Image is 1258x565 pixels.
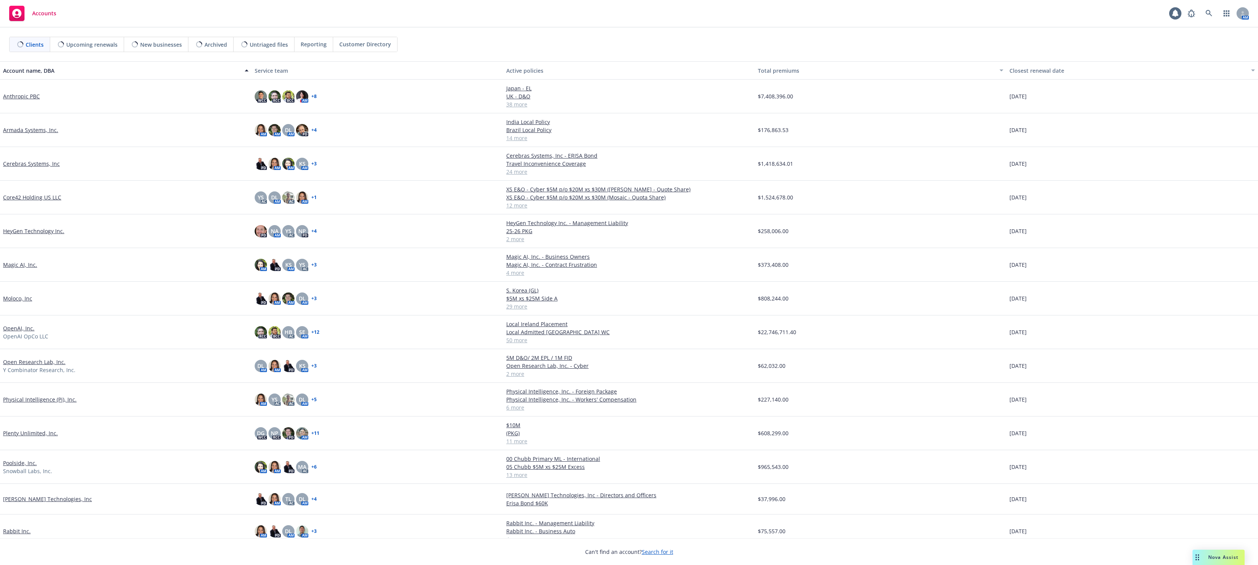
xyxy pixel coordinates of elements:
span: $1,524,678.00 [758,193,793,201]
a: 5M D&O/ 2M EPL / 1M FID [506,354,752,362]
a: 38 more [506,100,752,108]
span: $7,408,396.00 [758,92,793,100]
a: + 4 [311,497,317,501]
img: photo [268,360,281,372]
span: DL [285,527,292,535]
span: [DATE] [1009,328,1027,336]
span: $608,299.00 [758,429,788,437]
span: DL [299,495,306,503]
a: + 8 [311,94,317,99]
button: Total premiums [755,61,1006,80]
a: + 11 [311,431,319,436]
img: photo [282,394,294,406]
a: 11 more [506,437,752,445]
a: Physical Intelligence, Inc. - Workers' Compensation [506,395,752,403]
a: + 5 [311,397,317,402]
a: + 4 [311,128,317,132]
span: [DATE] [1009,395,1027,403]
a: (PKG) [506,429,752,437]
img: photo [255,124,267,136]
span: DL [299,395,306,403]
span: $373,408.00 [758,261,788,269]
span: NP [298,227,306,235]
a: + 3 [311,296,317,301]
span: MA [298,463,306,471]
a: + 3 [311,364,317,368]
span: SE [299,328,305,336]
span: [DATE] [1009,261,1027,269]
span: HB [285,328,292,336]
span: [DATE] [1009,92,1027,100]
a: + 1 [311,195,317,200]
span: Nova Assist [1208,554,1238,560]
span: [DATE] [1009,463,1027,471]
span: Accounts [32,10,56,16]
img: photo [255,525,267,537]
span: KS [299,160,306,168]
span: [DATE] [1009,495,1027,503]
img: photo [296,90,308,103]
span: [DATE] [1009,294,1027,302]
img: photo [268,326,281,338]
a: 4 more [506,535,752,543]
a: Local Ireland Placement [506,320,752,328]
a: Accounts [6,3,59,24]
a: Cerebras Systems, Inc - ERISA Bond [506,152,752,160]
span: $258,006.00 [758,227,788,235]
a: 00 Chubb Primary ML - International [506,455,752,463]
div: Total premiums [758,67,995,75]
a: Report a Bug [1184,6,1199,21]
span: [DATE] [1009,227,1027,235]
a: Travel Inconvenience Coverage [506,160,752,168]
img: photo [268,292,281,305]
span: OpenAI OpCo LLC [3,332,48,340]
img: photo [282,292,294,305]
a: HeyGen Technology Inc. [3,227,64,235]
a: + 3 [311,162,317,166]
span: $75,557.00 [758,527,785,535]
a: 14 more [506,134,752,142]
a: 05 Chubb $5M xs $25M Excess [506,463,752,471]
span: DL [271,193,278,201]
img: photo [282,427,294,439]
a: Japan - EL [506,84,752,92]
a: S. Korea (GL) [506,286,752,294]
a: 2 more [506,235,752,243]
img: photo [282,360,294,372]
span: Clients [26,41,44,49]
a: Erisa Bond $60K [506,499,752,507]
span: [DATE] [1009,193,1027,201]
img: photo [282,191,294,204]
span: KS [299,362,306,370]
a: XS E&O - Cyber $5M p/o $20M xs $30M ([PERSON_NAME] - Quote Share) [506,185,752,193]
a: [PERSON_NAME] Technologies, Inc [3,495,92,503]
img: photo [268,158,281,170]
div: Account name, DBA [3,67,240,75]
span: [DATE] [1009,429,1027,437]
a: Core42 Holding US LLC [3,193,61,201]
div: Drag to move [1193,550,1202,565]
span: $808,244.00 [758,294,788,302]
span: YS [285,227,291,235]
img: photo [296,124,308,136]
a: Search [1201,6,1217,21]
a: + 3 [311,263,317,267]
img: photo [255,225,267,237]
span: DL [285,126,292,134]
span: $965,543.00 [758,463,788,471]
img: photo [282,90,294,103]
img: photo [268,259,281,271]
img: photo [268,525,281,537]
a: Plenty Unlimited, Inc. [3,429,58,437]
span: $1,418,634.01 [758,160,793,168]
a: Rabbit Inc. - Business Auto [506,527,752,535]
span: NP [271,429,278,437]
a: + 4 [311,229,317,234]
span: Archived [204,41,227,49]
a: + 12 [311,330,319,335]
